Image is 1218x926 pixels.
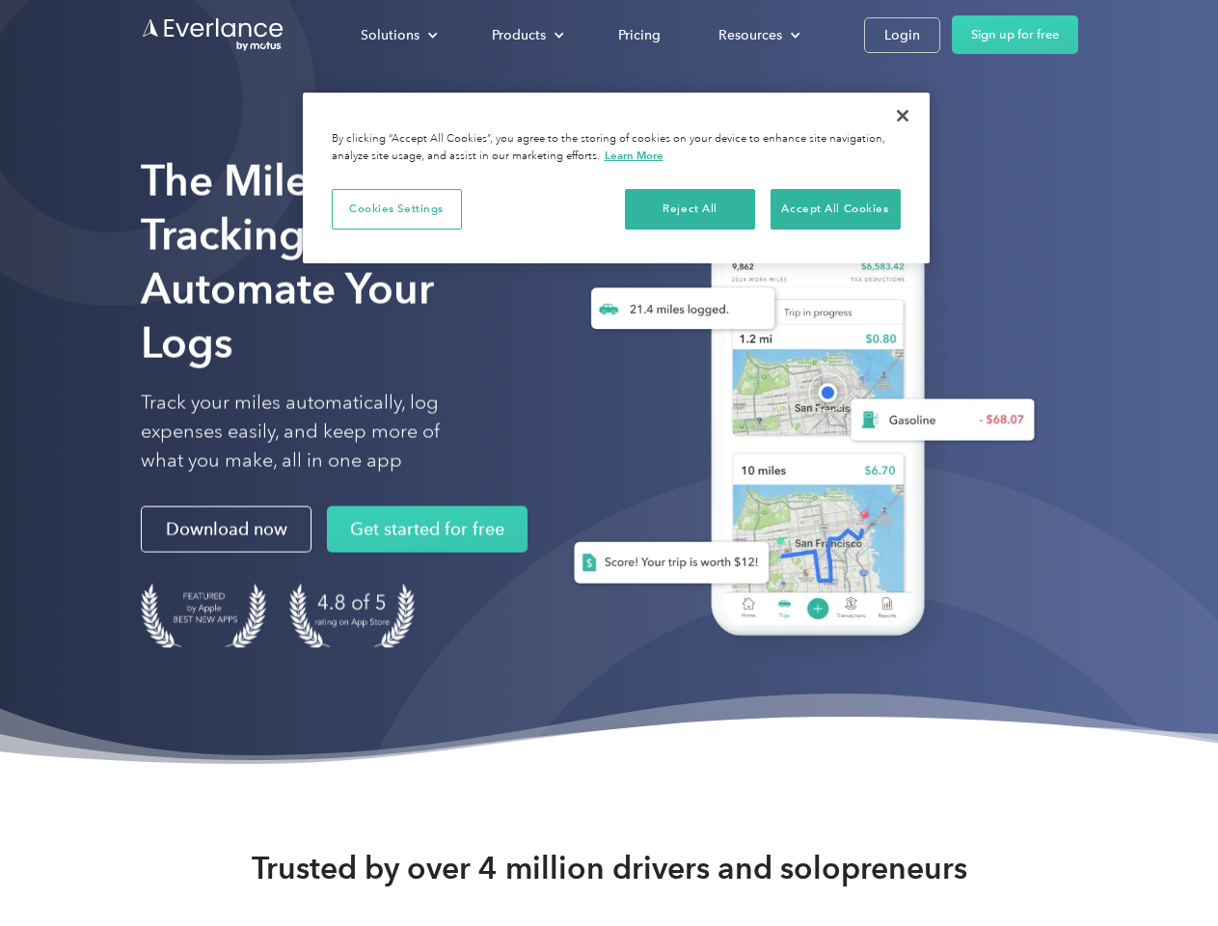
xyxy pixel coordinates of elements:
div: By clicking “Accept All Cookies”, you agree to the storing of cookies on your device to enhance s... [332,131,901,165]
strong: Trusted by over 4 million drivers and solopreneurs [252,849,967,887]
div: Login [884,23,920,47]
p: Track your miles automatically, log expenses easily, and keep more of what you make, all in one app [141,389,485,476]
div: Solutions [341,18,453,52]
div: Cookie banner [303,93,930,263]
div: Resources [699,18,816,52]
div: Solutions [361,23,420,47]
button: Cookies Settings [332,189,462,230]
a: Login [864,17,940,53]
div: Privacy [303,93,930,263]
img: Everlance, mileage tracker app, expense tracking app [543,183,1050,665]
button: Reject All [625,189,755,230]
a: Pricing [599,18,680,52]
a: Download now [141,506,311,553]
a: Go to homepage [141,16,285,53]
div: Pricing [618,23,661,47]
img: Badge for Featured by Apple Best New Apps [141,584,266,648]
img: 4.9 out of 5 stars on the app store [289,584,415,648]
button: Accept All Cookies [771,189,901,230]
div: Resources [718,23,782,47]
div: Products [492,23,546,47]
a: Sign up for free [952,15,1078,54]
a: More information about your privacy, opens in a new tab [605,149,663,162]
div: Products [473,18,580,52]
a: Get started for free [327,506,528,553]
button: Close [881,95,924,137]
